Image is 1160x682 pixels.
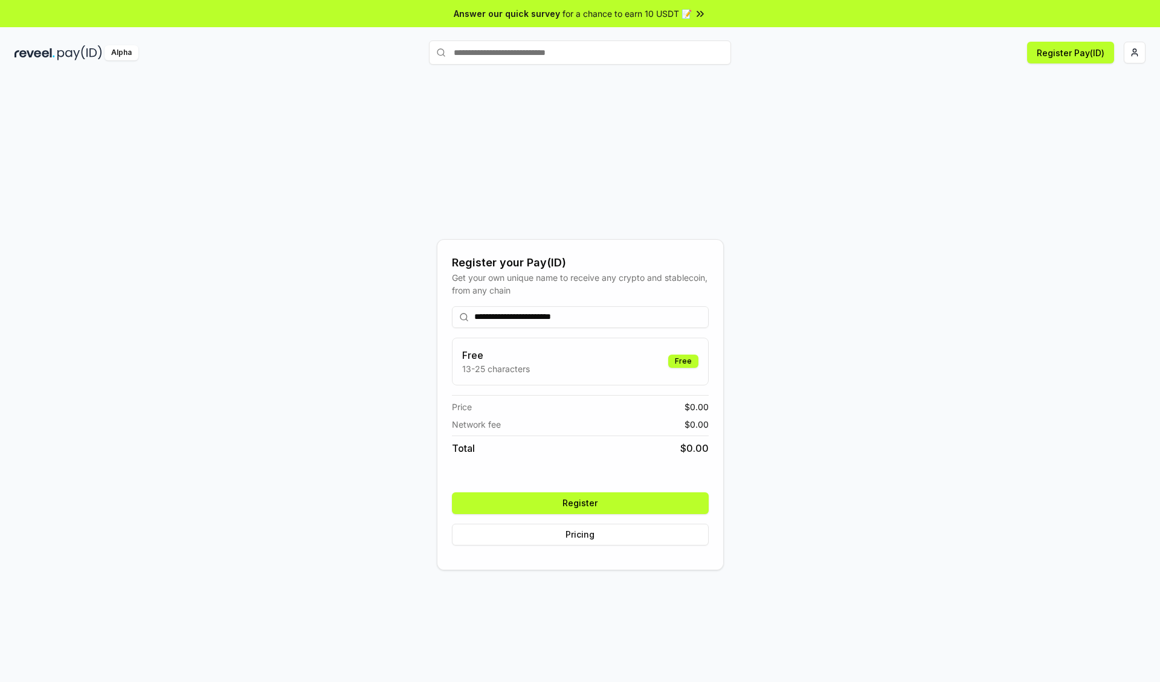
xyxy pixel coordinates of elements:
[452,492,709,514] button: Register
[685,401,709,413] span: $ 0.00
[452,271,709,297] div: Get your own unique name to receive any crypto and stablecoin, from any chain
[452,441,475,455] span: Total
[462,362,530,375] p: 13-25 characters
[452,401,472,413] span: Price
[14,45,55,60] img: reveel_dark
[57,45,102,60] img: pay_id
[685,418,709,431] span: $ 0.00
[668,355,698,368] div: Free
[680,441,709,455] span: $ 0.00
[462,348,530,362] h3: Free
[1027,42,1114,63] button: Register Pay(ID)
[454,7,560,20] span: Answer our quick survey
[452,524,709,545] button: Pricing
[562,7,692,20] span: for a chance to earn 10 USDT 📝
[105,45,138,60] div: Alpha
[452,254,709,271] div: Register your Pay(ID)
[452,418,501,431] span: Network fee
